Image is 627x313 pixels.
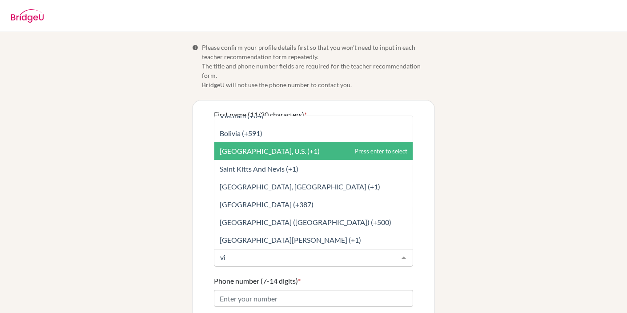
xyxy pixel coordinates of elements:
[214,290,413,307] input: Enter your number
[11,9,44,23] img: BridgeU logo
[220,218,391,226] span: [GEOGRAPHIC_DATA] ([GEOGRAPHIC_DATA]) (+500)
[220,165,298,173] span: Saint Kitts And Nevis (+1)
[220,182,380,191] span: [GEOGRAPHIC_DATA], [GEOGRAPHIC_DATA] (+1)
[220,236,361,244] span: [GEOGRAPHIC_DATA][PERSON_NAME] (+1)
[220,200,313,209] span: [GEOGRAPHIC_DATA] (+387)
[220,147,320,155] span: [GEOGRAPHIC_DATA], U.S. (+1)
[202,43,435,89] span: Please confirm your profile details first so that you won’t need to input in each teacher recomme...
[214,276,301,286] label: Phone number (7-14 digits)
[214,109,307,120] label: First name (11/30 characters)
[218,253,395,262] input: Select a code
[220,129,262,137] span: Bolivia (+591)
[192,44,198,51] span: Info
